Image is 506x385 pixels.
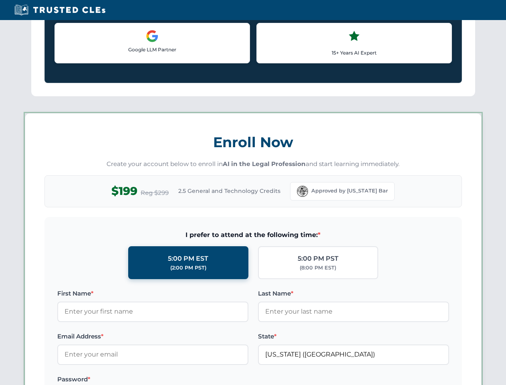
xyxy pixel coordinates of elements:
span: $199 [111,182,137,200]
span: 2.5 General and Technology Credits [178,186,280,195]
span: I prefer to attend at the following time: [57,230,449,240]
span: Approved by [US_STATE] Bar [311,187,388,195]
label: State [258,332,449,341]
div: 5:00 PM EST [168,253,208,264]
span: Reg $299 [141,188,169,198]
p: 15+ Years AI Expert [263,49,445,57]
label: Email Address [57,332,248,341]
img: Florida Bar [297,186,308,197]
div: (8:00 PM EST) [300,264,336,272]
img: Google [146,30,159,43]
label: Last Name [258,289,449,298]
input: Florida (FL) [258,344,449,365]
strong: AI in the Legal Profession [223,160,306,168]
p: Google LLM Partner [61,46,243,53]
input: Enter your last name [258,302,449,322]
input: Enter your email [57,344,248,365]
img: Trusted CLEs [12,4,108,16]
h3: Enroll Now [44,130,462,155]
div: 5:00 PM PST [298,253,339,264]
input: Enter your first name [57,302,248,322]
label: Password [57,375,248,384]
label: First Name [57,289,248,298]
p: Create your account below to enroll in and start learning immediately. [44,160,462,169]
div: (2:00 PM PST) [170,264,206,272]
